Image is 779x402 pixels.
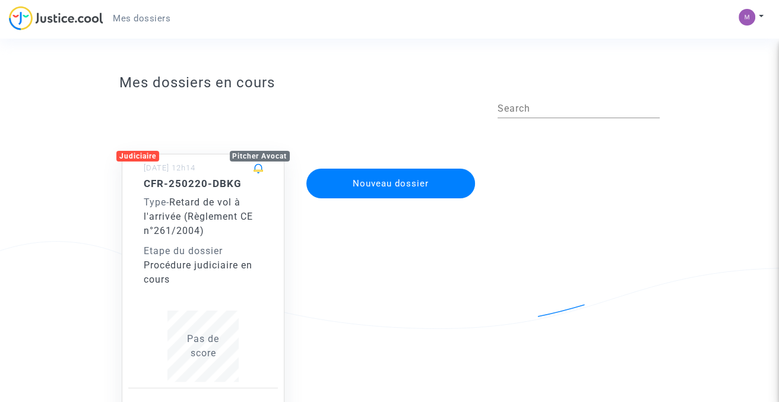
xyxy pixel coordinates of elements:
h3: Mes dossiers en cours [119,74,660,91]
span: - [143,197,169,208]
span: Mes dossiers [113,13,170,24]
small: [DATE] 12h14 [143,163,195,172]
span: Type [143,197,166,208]
button: Nouveau dossier [306,169,475,198]
div: Etape du dossier [143,244,263,258]
a: Mes dossiers [103,10,180,27]
h5: CFR-250220-DBKG [143,178,263,189]
img: 4a16fc69b18d9ac7fa992f1113e3050d [739,9,755,26]
div: Procédure judiciaire en cours [143,258,263,287]
div: Pitcher Avocat [230,151,290,162]
span: Pas de score [187,333,219,359]
img: jc-logo.svg [9,6,103,30]
span: Retard de vol à l'arrivée (Règlement CE n°261/2004) [143,197,252,236]
a: Nouveau dossier [305,161,476,172]
div: Judiciaire [116,151,159,162]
